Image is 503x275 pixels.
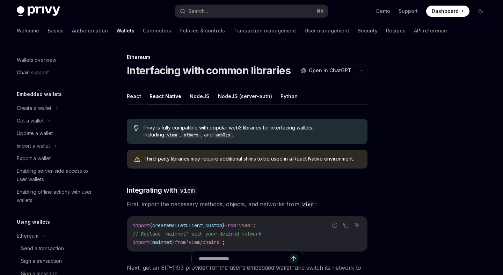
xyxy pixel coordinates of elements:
button: Copy the contents from the code block [341,221,350,230]
span: // Replace 'mainnet' with your desired network [133,231,261,237]
span: 'viem' [236,222,253,229]
a: viem [164,132,180,137]
svg: Tip [134,125,139,131]
span: createWalletClient [152,222,203,229]
button: Ask AI [352,221,362,230]
a: Support [399,8,418,15]
button: Report incorrect code [330,221,339,230]
span: Integrating with [127,185,197,195]
a: API reference [414,22,447,39]
div: Sign a transaction [21,257,62,265]
code: ethers [181,132,201,139]
span: from [225,222,236,229]
a: Chain support [11,66,101,79]
a: Enabling offline actions with user wallets [11,186,101,207]
span: Third-party libraries may require additional shims to be used in a React Native environment. [144,155,360,162]
div: Import a wallet [17,142,50,150]
span: Open in ChatGPT [309,67,351,74]
a: Sign a transaction [11,255,101,267]
button: NodeJS [190,88,210,104]
div: Wallets overview [17,56,56,64]
span: } [172,239,175,245]
a: ethers [181,132,201,137]
a: Recipes [386,22,406,39]
code: web3js [213,132,233,139]
span: ⌘ K [316,8,324,14]
img: dark logo [17,6,60,16]
div: Create a wallet [17,104,51,112]
span: from [175,239,186,245]
a: web3js [213,132,233,137]
div: Search... [188,7,208,15]
a: Transaction management [233,22,296,39]
div: Update a wallet [17,129,53,137]
a: Send a transaction [11,242,101,255]
button: React Native [150,88,181,104]
a: Basics [48,22,64,39]
a: Welcome [17,22,39,39]
div: Get a wallet [17,117,44,125]
div: Enabling offline actions with user wallets [17,188,96,205]
code: viem [177,186,197,195]
a: Wallets overview [11,54,101,66]
span: { [150,239,152,245]
span: import [133,222,150,229]
button: Send message [289,254,299,263]
div: Ethereum [17,232,38,240]
span: import [133,239,150,245]
button: Toggle dark mode [475,6,486,17]
button: Open in ChatGPT [296,65,356,76]
span: ; [253,222,256,229]
span: { [150,222,152,229]
div: Send a transaction [21,244,64,253]
h5: Embedded wallets [17,90,62,98]
span: 'viem/chains' [186,239,222,245]
a: Authentication [72,22,108,39]
a: Demo [376,8,390,15]
span: First, import the necessary methods, objects, and networks from : [127,199,367,209]
a: Export a wallet [11,152,101,165]
h1: Interfacing with common libraries [127,64,291,77]
a: Connectors [143,22,171,39]
button: Python [280,88,298,104]
span: } [222,222,225,229]
a: Dashboard [426,6,469,17]
span: Privy is fully compatible with popular web3 libraries for interfacing wallets, including , , and . [144,124,360,139]
a: Enabling server-side access to user wallets [11,165,101,186]
div: Ethereum [127,54,367,61]
button: NodeJS (server-auth) [218,88,272,104]
button: React [127,88,141,104]
code: viem [164,132,180,139]
span: Dashboard [432,8,459,15]
a: Security [358,22,378,39]
div: Chain support [17,68,49,77]
span: mainnet [152,239,172,245]
svg: Warning [134,156,141,163]
h5: Using wallets [17,218,50,226]
span: ; [222,239,225,245]
span: custom [205,222,222,229]
div: Export a wallet [17,154,51,163]
code: viem [299,201,316,208]
div: Enabling server-side access to user wallets [17,167,96,184]
a: User management [305,22,349,39]
a: Wallets [116,22,134,39]
a: Policies & controls [180,22,225,39]
span: , [203,222,205,229]
button: Search...⌘K [175,5,328,17]
a: Update a wallet [11,127,101,140]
